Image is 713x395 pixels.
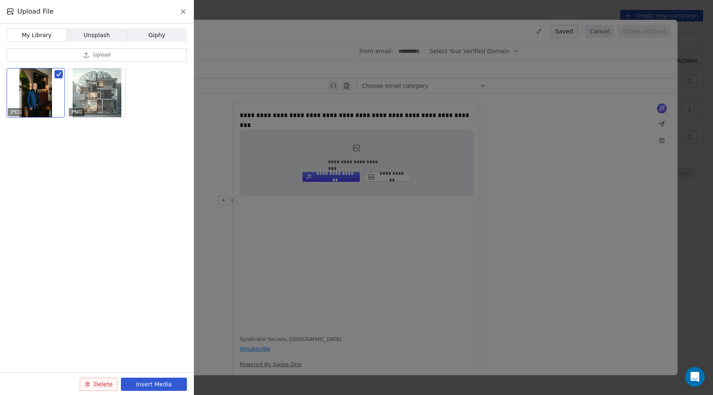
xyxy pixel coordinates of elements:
[17,7,54,16] span: Upload File
[93,52,110,58] span: Upload
[71,109,82,115] p: PNG
[7,48,187,61] button: Upload
[10,109,22,115] p: JPEG
[121,378,187,391] button: Insert Media
[149,31,165,40] span: Giphy
[80,378,118,391] button: Delete
[84,31,110,40] span: Unsplash
[685,367,705,387] div: Open Intercom Messenger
